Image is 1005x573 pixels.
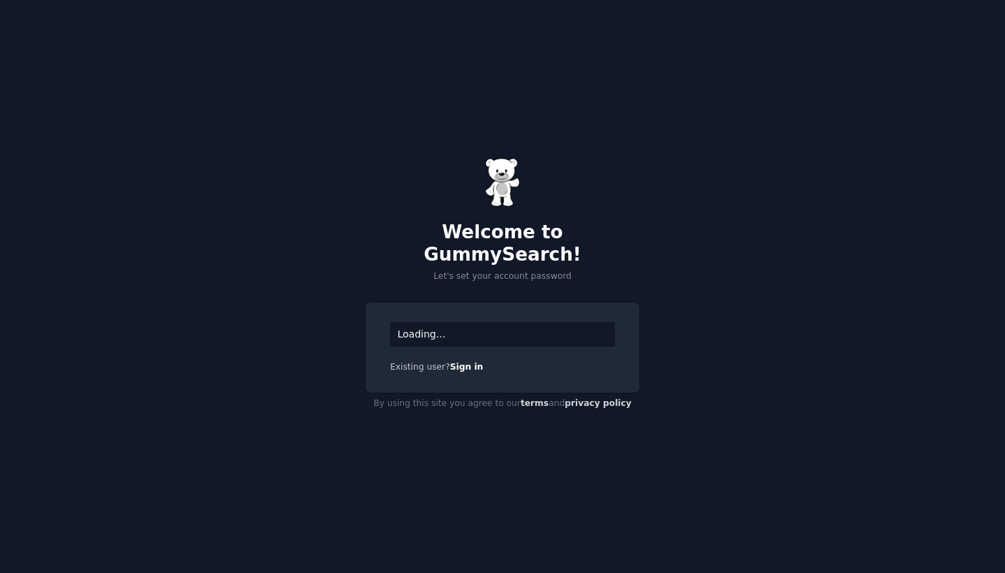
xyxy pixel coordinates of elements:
[366,393,639,415] div: By using this site you agree to our and
[565,398,632,408] a: privacy policy
[366,270,639,283] p: Let's set your account password
[450,362,484,372] a: Sign in
[390,322,615,347] div: Loading...
[485,158,520,207] img: Gummy Bear
[390,362,450,372] span: Existing user?
[521,398,549,408] a: terms
[366,222,639,266] h2: Welcome to GummySearch!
